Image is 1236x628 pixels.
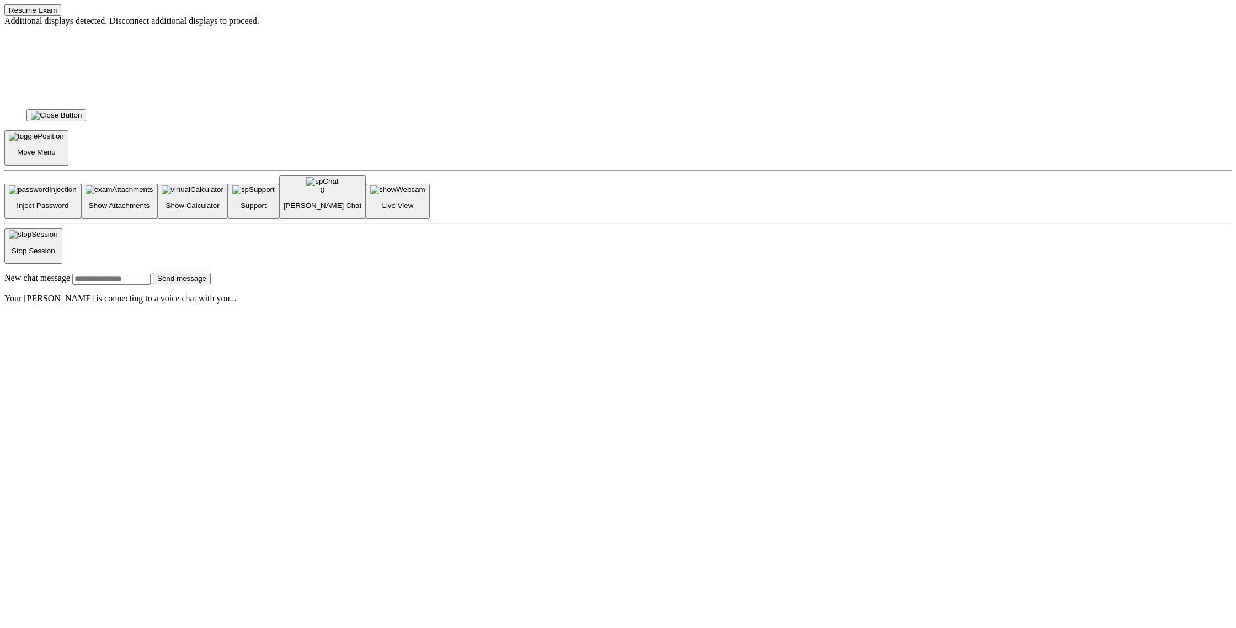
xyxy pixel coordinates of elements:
p: Show Attachments [86,201,153,210]
p: Live View [370,201,425,210]
button: Inject Password [4,184,81,219]
p: Inject Password [9,201,77,210]
span: Send message [157,274,206,283]
p: Move Menu [9,148,64,156]
img: passwordInjection [9,185,77,194]
button: spChat0[PERSON_NAME] Chat [279,175,366,219]
img: spSupport [232,185,275,194]
p: Support [232,201,275,210]
button: Send message [153,273,211,284]
button: Live View [366,184,429,219]
p: [PERSON_NAME] Chat [284,201,361,210]
img: spChat [306,177,338,186]
p: Stop Session [9,247,58,255]
button: Move Menu [4,130,68,166]
button: Stop Session [4,228,62,264]
img: togglePosition [9,132,64,141]
label: New chat message [4,273,70,283]
img: Close Button [31,111,82,120]
p: Your [PERSON_NAME] is connecting to a voice chat with you... [4,294,1232,304]
button: Support [228,184,279,219]
img: stopSession [9,230,58,239]
button: Show Calculator [157,184,228,219]
button: Show Attachments [81,184,158,219]
button: Resume Exam [4,4,61,16]
p: Show Calculator [162,201,223,210]
img: showWebcam [370,185,425,194]
div: 0 [284,186,361,194]
img: examAttachments [86,185,153,194]
img: virtualCalculator [162,185,223,194]
span: Additional displays detected. Disconnect additional displays to proceed. [4,16,259,25]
